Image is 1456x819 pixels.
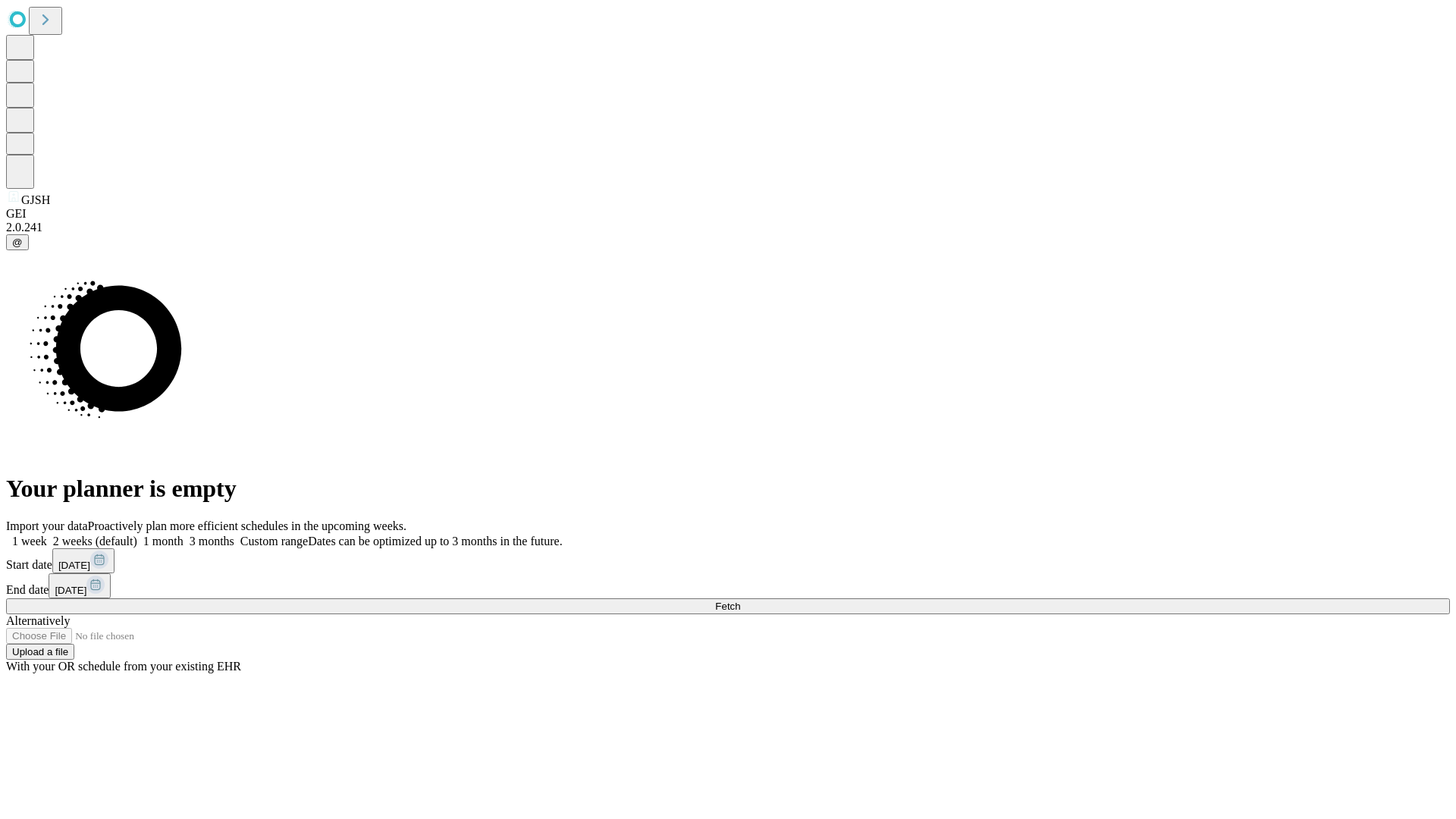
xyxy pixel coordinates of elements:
span: 1 month [143,535,184,548]
span: With your OR schedule from your existing EHR [6,660,241,673]
button: Upload a file [6,644,74,660]
div: Start date [6,548,1450,573]
button: Fetch [6,598,1450,614]
div: End date [6,573,1450,598]
button: [DATE] [52,548,115,573]
div: 2.0.241 [6,221,1450,234]
h1: Your planner is empty [6,475,1450,503]
span: Import your data [6,519,88,532]
button: @ [6,234,29,250]
div: GEI [6,207,1450,221]
span: Proactively plan more efficient schedules in the upcoming weeks. [88,519,406,532]
span: 1 week [12,535,47,548]
span: Fetch [715,601,740,612]
span: Alternatively [6,614,70,627]
span: 2 weeks (default) [53,535,137,548]
button: [DATE] [49,573,111,598]
span: @ [12,237,23,248]
span: 3 months [190,535,234,548]
span: Dates can be optimized up to 3 months in the future. [308,535,562,548]
span: GJSH [21,193,50,206]
span: Custom range [240,535,308,548]
span: [DATE] [58,560,90,571]
span: [DATE] [55,585,86,596]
